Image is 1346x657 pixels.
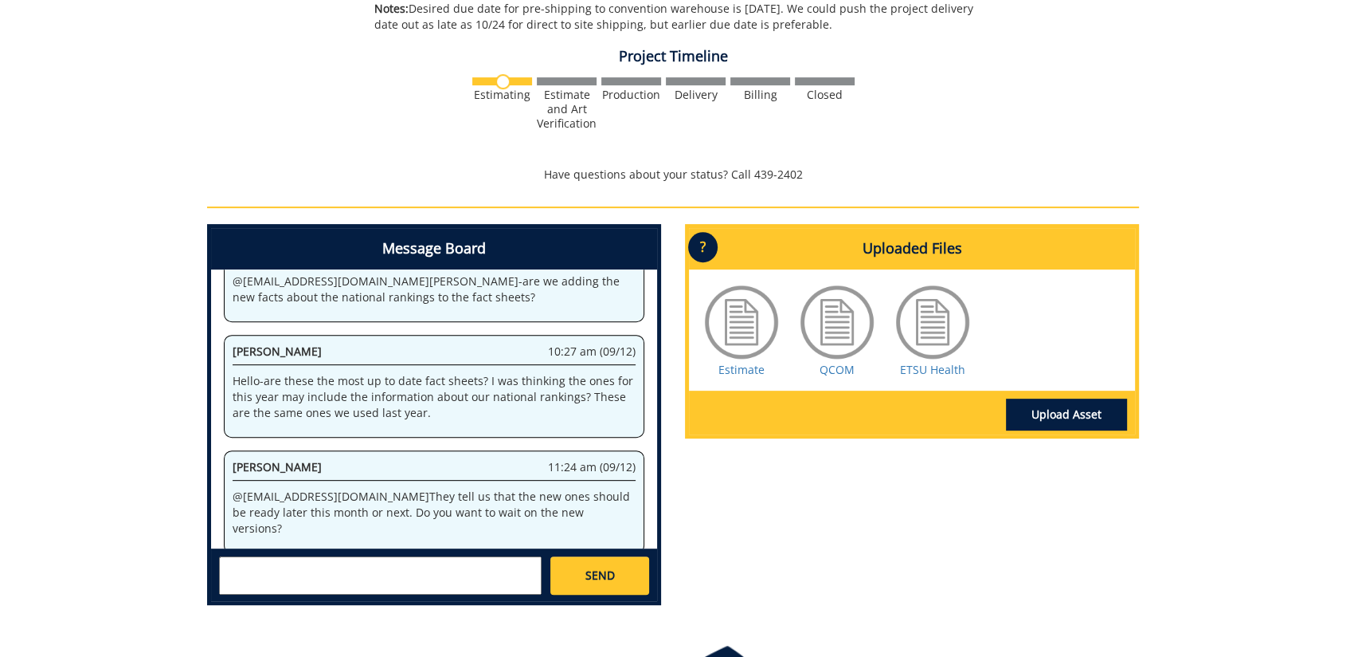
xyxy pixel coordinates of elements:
[550,557,649,595] a: SEND
[233,273,636,305] p: @ [EMAIL_ADDRESS][DOMAIN_NAME] [PERSON_NAME]-are we adding the new facts about the national ranki...
[1006,399,1127,431] a: Upload Asset
[233,373,636,421] p: Hello-are these the most up to date fact sheets? I was thinking the ones for this year may includ...
[211,228,657,269] h4: Message Board
[233,489,636,537] p: @ [EMAIL_ADDRESS][DOMAIN_NAME] They tell us that the new ones should be ready later this month or...
[219,557,542,595] textarea: messageToSend
[718,362,765,377] a: Estimate
[374,1,409,16] span: Notes:
[495,74,511,89] img: no
[585,568,614,584] span: SEND
[666,88,726,102] div: Delivery
[472,88,532,102] div: Estimating
[233,459,322,474] span: [PERSON_NAME]
[730,88,790,102] div: Billing
[207,167,1139,183] p: Have questions about your status? Call 439-2402
[900,362,965,377] a: ETSU Health
[548,344,636,360] span: 10:27 am (09/12)
[374,1,998,33] p: Desired due date for pre-shipping to convention warehouse is [DATE]. We could push the project de...
[601,88,661,102] div: Production
[689,228,1135,269] h4: Uploaded Files
[548,459,636,475] span: 11:24 am (09/12)
[537,88,597,131] div: Estimate and Art Verification
[233,344,322,359] span: [PERSON_NAME]
[688,232,718,262] p: ?
[820,362,855,377] a: QCOM
[795,88,855,102] div: Closed
[207,49,1139,65] h4: Project Timeline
